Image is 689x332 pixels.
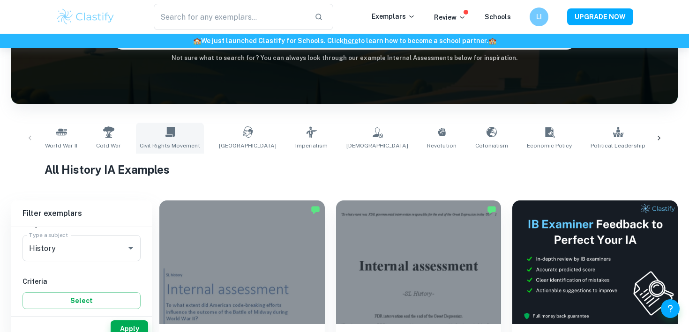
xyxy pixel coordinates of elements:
[295,141,328,150] span: Imperialism
[530,7,548,26] button: LI
[124,242,137,255] button: Open
[2,36,687,46] h6: We just launched Clastify for Schools. Click to learn how to become a school partner.
[219,141,277,150] span: [GEOGRAPHIC_DATA]
[488,37,496,44] span: 🏫
[346,141,408,150] span: [DEMOGRAPHIC_DATA]
[512,200,678,324] img: Thumbnail
[45,141,77,150] span: World War II
[485,13,511,21] a: Schools
[311,205,320,214] img: Marked
[487,205,496,214] img: Marked
[193,37,201,44] span: 🏫
[11,53,678,63] h6: Not sure what to search for? You can always look through our example Internal Assessments below f...
[154,4,307,30] input: Search for any exemplars...
[434,12,466,22] p: Review
[527,141,572,150] span: Economic Policy
[96,141,121,150] span: Cold War
[534,12,545,22] h6: LI
[344,37,358,44] a: here
[140,141,200,150] span: Civil Rights Movement
[22,276,141,287] h6: Criteria
[475,141,508,150] span: Colonialism
[29,231,68,239] label: Type a subject
[591,141,645,150] span: Political Leadership
[22,292,141,309] button: Select
[56,7,115,26] img: Clastify logo
[427,141,457,150] span: Revolution
[567,8,633,25] button: UPGRADE NOW
[372,11,415,22] p: Exemplars
[661,299,680,318] button: Help and Feedback
[45,161,644,178] h1: All History IA Examples
[11,200,152,227] h6: Filter exemplars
